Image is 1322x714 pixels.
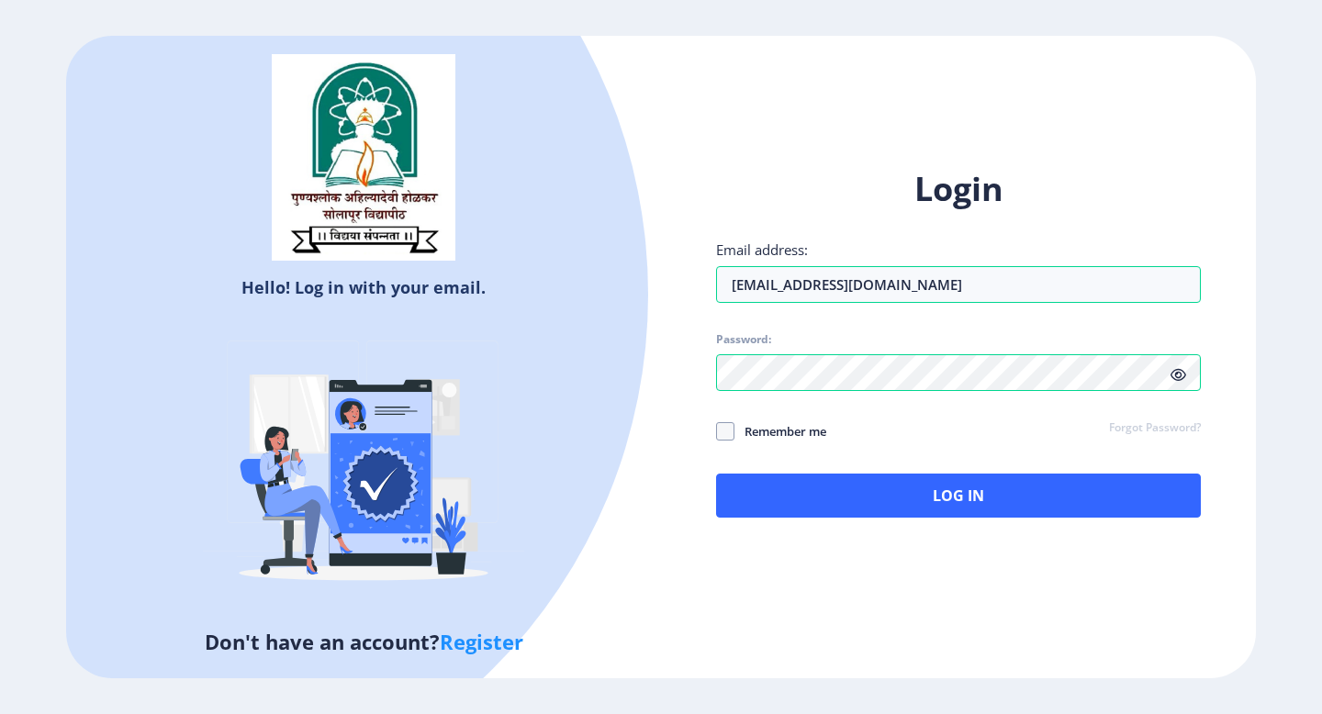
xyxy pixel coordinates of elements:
img: Verified-rafiki.svg [203,306,524,627]
label: Email address: [716,240,808,259]
input: Email address [716,266,1201,303]
a: Forgot Password? [1109,420,1201,437]
button: Log In [716,474,1201,518]
img: sulogo.png [272,54,455,262]
h1: Login [716,167,1201,211]
label: Password: [716,332,771,347]
span: Remember me [734,420,826,442]
h5: Don't have an account? [80,627,647,656]
a: Register [440,628,523,655]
